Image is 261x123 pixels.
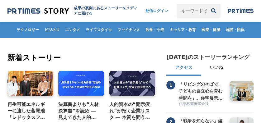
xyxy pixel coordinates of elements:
[166,61,201,76] button: アクセス
[115,27,142,32] span: ファイナンス
[7,101,48,121] a: 再生可能エネルギーに適した蓄電池「レドックスフロー電池」の研究にチャレンジする埼玉工業大学
[14,27,41,32] span: テクノロジー
[228,8,254,13] img: prtimes
[143,22,167,38] a: 飲食・小売
[83,27,114,32] span: ライフスタイル
[63,22,83,38] a: エンタメ
[167,22,198,38] a: キャリア・教育
[166,81,175,89] span: 1
[7,6,139,16] a: 成果の裏側にあるストーリーをメディアに届ける 成果の裏側にあるストーリーをメディアに届ける
[7,52,156,63] h2: 新着ストーリー
[199,27,223,32] span: 医療・健康
[201,61,232,76] button: いいね
[139,4,174,18] a: 配信ログイン
[179,101,209,107] span: 住友林業株式会社
[7,7,69,15] img: 成果の裏側にあるストーリーをメディアに届ける
[83,22,114,38] a: ライフスタイル
[199,22,223,38] a: 医療・健康
[223,27,247,32] span: 施設・団体
[207,4,221,18] button: 検索
[177,4,207,18] input: キーワードで検索
[58,101,99,121] a: 決算書よりも“人材決算書”を読め ― 見えてきた人的資本と[PERSON_NAME]の相関
[166,53,249,61] h2: [DATE]のストーリーランキング
[42,27,62,32] span: ビジネス
[143,27,167,32] span: 飲食・小売
[74,6,139,16] h1: 成果の裏側にあるストーリーをメディアに届ける
[223,22,247,38] a: 施設・団体
[179,81,225,102] h3: 「リビングのそばで、子どもの自立心を育む空間を」。住宅展示場に「まんなかこどもBASE」を作った２人の女性社員
[167,27,198,32] span: キャリア・教育
[109,101,150,121] a: 人的資本の“開示疲れ”が招く企業リスク ― 本質を問う時代へ
[179,81,225,101] a: 「リビングのそばで、子どもの自立心を育む空間を」。住宅展示場に「まんなかこどもBASE」を作った２人の女性社員
[14,22,41,38] a: テクノロジー
[179,101,225,107] a: 住友林業株式会社
[115,22,142,38] a: ファイナンス
[63,27,83,32] span: エンタメ
[42,22,62,38] a: ビジネス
